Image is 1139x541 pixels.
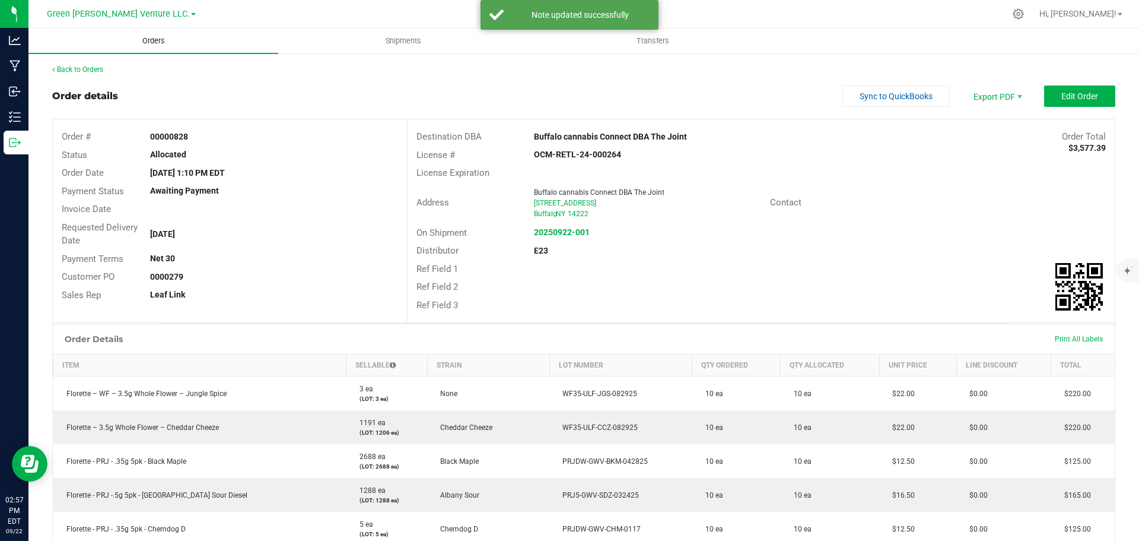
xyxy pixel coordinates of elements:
span: Address [416,197,449,208]
span: Buffalo cannabis Connect DBA The Joint [534,188,664,197]
inline-svg: Manufacturing [9,60,21,72]
span: Status [62,150,87,160]
th: Sellable [346,355,428,377]
th: Item [53,355,346,377]
span: $0.00 [963,457,988,466]
span: $220.00 [1058,423,1091,432]
span: Order Date [62,167,104,178]
p: (LOT: 3 ea) [354,394,421,403]
span: $165.00 [1058,491,1091,499]
span: License # [416,150,455,160]
qrcode: 00000828 [1055,263,1103,311]
span: 10 ea [699,390,723,398]
p: (LOT: 5 ea) [354,530,421,539]
span: Black Maple [434,457,479,466]
span: WF35-ULF-JGS-082925 [556,390,637,398]
span: Print All Labels [1055,335,1103,343]
span: Order Total [1062,131,1106,142]
li: Export PDF [961,86,1032,107]
strong: Allocated [150,150,186,159]
span: $22.00 [886,423,915,432]
th: Lot Number [549,355,692,377]
a: Transfers [528,29,778,53]
span: $220.00 [1058,390,1091,398]
button: Sync to QuickBooks [842,86,949,107]
span: Hi, [PERSON_NAME]! [1039,9,1116,18]
span: Payment Status [62,186,124,197]
span: Sync to QuickBooks [860,91,933,101]
th: Line Discount [956,355,1051,377]
span: 10 ea [788,457,812,466]
span: 14222 [568,210,588,218]
strong: Awaiting Payment [150,186,219,195]
span: 1191 ea [354,419,386,427]
span: Florette - PRJ -.5g 5pk - [GEOGRAPHIC_DATA] Sour Diesel [61,491,247,499]
inline-svg: Inventory [9,111,21,123]
span: , [555,210,556,218]
span: 10 ea [788,423,812,432]
strong: Net 30 [150,254,175,263]
span: $125.00 [1058,525,1091,533]
th: Qty Ordered [692,355,781,377]
a: Back to Orders [52,65,103,74]
a: Shipments [278,29,528,53]
span: 3 ea [354,385,373,393]
span: Ref Field 1 [416,264,458,274]
strong: 00000828 [150,132,188,141]
span: $12.50 [886,525,915,533]
strong: OCM-RETL-24-000264 [534,150,621,159]
a: 20250922-001 [534,227,590,237]
span: Contact [770,197,801,208]
strong: [DATE] 1:10 PM EDT [150,168,225,178]
strong: Leaf Link [150,290,185,299]
span: Florette - PRJ - .35g 5pk - Chemdog D [61,525,186,533]
div: Order details [52,89,118,103]
span: PRJDW-GWV-CHM-0117 [556,525,641,533]
span: Green [PERSON_NAME] Venture LLC. [47,9,190,19]
span: Buffalo [534,210,557,218]
span: $22.00 [886,390,915,398]
span: WF35-ULF-CCZ-082925 [556,423,638,432]
inline-svg: Analytics [9,34,21,46]
span: PRJDW-GWV-BKM-042825 [556,457,648,466]
th: Unit Price [879,355,956,377]
strong: [DATE] [150,229,175,239]
iframe: Resource center [12,446,47,482]
th: Qty Allocated [781,355,879,377]
span: 10 ea [699,423,723,432]
span: 10 ea [788,491,812,499]
span: 1288 ea [354,486,386,495]
p: (LOT: 2688 ea) [354,462,421,471]
div: Note updated successfully [510,9,650,21]
span: None [434,390,457,398]
strong: $3,577.39 [1068,143,1106,153]
span: 10 ea [788,525,812,533]
span: NY [556,210,565,218]
span: 10 ea [699,525,723,533]
span: Sales Rep [62,290,101,300]
span: 10 ea [699,457,723,466]
span: [STREET_ADDRESS] [534,199,596,207]
span: License Expiration [416,167,489,178]
p: 09/22 [5,527,23,536]
span: Cheddar Cheeze [434,423,492,432]
span: Orders [126,36,181,46]
span: Florette – 3.5g Whole Flower – Cheddar Cheeze [61,423,219,432]
span: 10 ea [788,390,812,398]
inline-svg: Outbound [9,137,21,148]
span: Distributor [416,245,459,256]
p: (LOT: 1288 ea) [354,496,421,505]
p: 02:57 PM EDT [5,495,23,527]
div: Manage settings [1011,8,1026,20]
strong: Buffalo cannabis Connect DBA The Joint [534,132,687,141]
span: Ref Field 2 [416,281,458,292]
span: PRJ5-GWV-SDZ-032425 [556,491,639,499]
span: Florette - PRJ - .35g 5pk - Black Maple [61,457,186,466]
span: $16.50 [886,491,915,499]
span: Albany Sour [434,491,479,499]
span: $125.00 [1058,457,1091,466]
span: $12.50 [886,457,915,466]
span: Chemdog D [434,525,478,533]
